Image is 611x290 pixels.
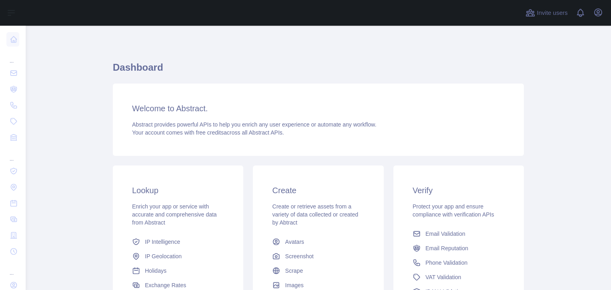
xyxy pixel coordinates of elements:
span: Abstract provides powerful APIs to help you enrich any user experience or automate any workflow. [132,121,377,128]
span: Enrich your app or service with accurate and comprehensive data from Abstract [132,203,217,226]
span: Create or retrieve assets from a variety of data collected or created by Abtract [272,203,358,226]
div: ... [6,48,19,64]
a: Avatars [269,235,367,249]
a: Scrape [269,263,367,278]
div: ... [6,260,19,276]
span: Email Validation [426,230,465,238]
span: Avatars [285,238,304,246]
span: Email Reputation [426,244,468,252]
span: Scrape [285,267,303,275]
button: Invite users [524,6,569,19]
h3: Create [272,185,364,196]
a: Holidays [129,263,227,278]
a: Phone Validation [409,255,508,270]
a: Email Reputation [409,241,508,255]
span: VAT Validation [426,273,461,281]
a: Email Validation [409,227,508,241]
span: Exchange Rates [145,281,186,289]
div: ... [6,146,19,162]
span: Holidays [145,267,167,275]
h1: Dashboard [113,61,524,80]
span: Phone Validation [426,259,468,267]
span: Screenshot [285,252,314,260]
a: Screenshot [269,249,367,263]
span: free credits [196,129,224,136]
h3: Verify [413,185,505,196]
span: Protect your app and ensure compliance with verification APIs [413,203,494,218]
span: Invite users [537,8,568,18]
a: IP Geolocation [129,249,227,263]
span: Images [285,281,303,289]
h3: Lookup [132,185,224,196]
a: VAT Validation [409,270,508,284]
a: IP Intelligence [129,235,227,249]
span: IP Intelligence [145,238,180,246]
h3: Welcome to Abstract. [132,103,505,114]
span: IP Geolocation [145,252,182,260]
span: Your account comes with across all Abstract APIs. [132,129,284,136]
